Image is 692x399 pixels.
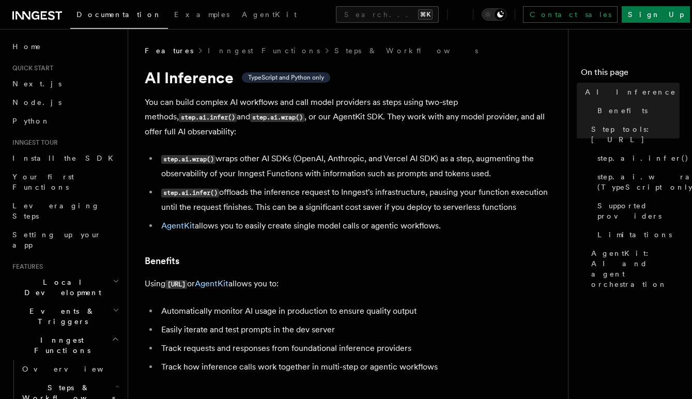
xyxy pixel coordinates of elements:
[145,45,193,56] span: Features
[8,263,43,271] span: Features
[161,189,219,197] code: step.ai.infer()
[8,93,121,112] a: Node.js
[158,323,558,337] li: Easily iterate and test prompts in the dev server
[593,149,680,167] a: step.ai.infer()
[145,95,558,139] p: You can build complex AI workflows and call model providers as steps using two-step methods, and ...
[593,225,680,244] a: Limitations
[12,98,61,106] span: Node.js
[168,3,236,28] a: Examples
[145,68,558,87] h1: AI Inference
[597,201,680,221] span: Supported providers
[250,113,304,122] code: step.ai.wrap()
[8,167,121,196] a: Your first Functions
[597,105,648,116] span: Benefits
[12,117,50,125] span: Python
[158,341,558,356] li: Track requests and responses from foundational inference providers
[161,155,216,164] code: step.ai.wrap()
[591,248,680,289] span: AgentKit: AI and agent orchestration
[145,254,179,268] a: Benefits
[161,221,195,231] a: AgentKit
[8,74,121,93] a: Next.js
[8,149,121,167] a: Install the SDK
[581,66,680,83] h4: On this page
[158,360,558,374] li: Track how inference calls work together in multi-step or agentic workflows
[8,331,121,360] button: Inngest Functions
[581,83,680,101] a: AI Inference
[208,45,320,56] a: Inngest Functions
[8,302,121,331] button: Events & Triggers
[18,360,121,378] a: Overview
[482,8,506,21] button: Toggle dark mode
[158,304,558,318] li: Automatically monitor AI usage in production to ensure quality output
[242,10,297,19] span: AgentKit
[12,202,100,220] span: Leveraging Steps
[597,229,672,240] span: Limitations
[418,9,433,20] kbd: ⌘K
[597,153,689,163] span: step.ai.infer()
[591,124,680,145] span: Step tools: [URL]
[593,101,680,120] a: Benefits
[8,225,121,254] a: Setting up your app
[174,10,229,19] span: Examples
[587,244,680,294] a: AgentKit: AI and agent orchestration
[8,139,58,147] span: Inngest tour
[165,280,187,289] code: [URL]
[587,120,680,149] a: Step tools: [URL]
[593,167,680,196] a: step.ai.wrap() (TypeScript only)
[158,151,558,181] li: wraps other AI SDKs (OpenAI, Anthropic, and Vercel AI SDK) as a step, augmenting the observabilit...
[179,113,237,122] code: step.ai.infer()
[334,45,478,56] a: Steps & Workflows
[158,185,558,214] li: offloads the inference request to Inngest's infrastructure, pausing your function execution until...
[622,6,690,23] a: Sign Up
[8,335,112,356] span: Inngest Functions
[585,87,676,97] span: AI Inference
[76,10,162,19] span: Documentation
[8,112,121,130] a: Python
[195,279,228,288] a: AgentKit
[12,41,41,52] span: Home
[12,154,119,162] span: Install the SDK
[12,231,101,249] span: Setting up your app
[70,3,168,29] a: Documentation
[145,277,558,291] p: Using or allows you to:
[8,64,53,72] span: Quick start
[336,6,439,23] button: Search...⌘K
[158,219,558,233] li: allows you to easily create single model calls or agentic workflows.
[8,306,113,327] span: Events & Triggers
[8,273,121,302] button: Local Development
[8,37,121,56] a: Home
[236,3,303,28] a: AgentKit
[8,277,113,298] span: Local Development
[12,173,74,191] span: Your first Functions
[8,196,121,225] a: Leveraging Steps
[22,365,129,373] span: Overview
[248,73,324,82] span: TypeScript and Python only
[12,80,61,88] span: Next.js
[593,196,680,225] a: Supported providers
[523,6,618,23] a: Contact sales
